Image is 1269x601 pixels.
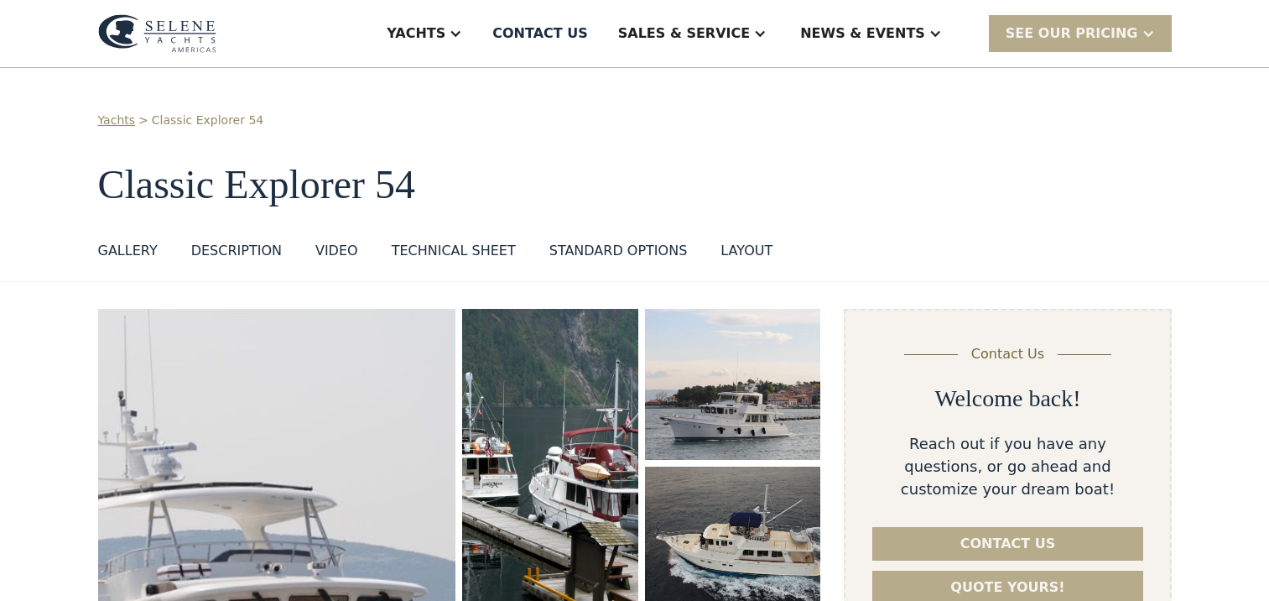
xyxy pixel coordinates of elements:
a: Technical sheet [392,241,516,268]
a: open lightbox [645,309,821,460]
div: SEE Our Pricing [989,15,1172,51]
div: > [138,112,148,129]
a: Contact us [872,527,1142,561]
div: GALLERY [98,241,158,261]
a: VIDEO [315,241,358,268]
h1: Classic Explorer 54 [98,163,1172,207]
img: 50 foot motor yacht [645,309,821,460]
div: standard options [549,241,688,261]
div: Contact US [492,24,588,44]
div: layout [720,241,772,261]
div: SEE Our Pricing [1006,24,1138,44]
div: DESCRIPTION [191,241,282,261]
img: logo [98,14,216,53]
div: VIDEO [315,241,358,261]
a: layout [720,241,772,268]
div: Technical sheet [392,241,516,261]
a: standard options [549,241,688,268]
a: GALLERY [98,241,158,268]
div: Contact Us [971,344,1044,364]
div: Reach out if you have any questions, or go ahead and customize your dream boat! [872,432,1142,500]
div: Sales & Service [618,24,750,44]
h2: Welcome back! [934,384,1080,413]
div: News & EVENTS [800,24,925,44]
a: DESCRIPTION [191,241,282,268]
a: Yachts [98,112,136,129]
a: Classic Explorer 54 [152,112,263,129]
div: Yachts [387,24,445,44]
